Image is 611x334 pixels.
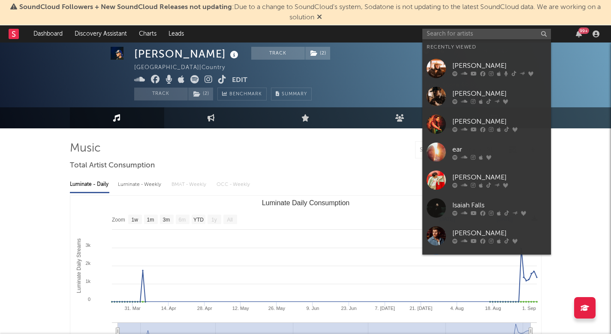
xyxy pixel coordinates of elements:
text: 9. Jun [306,306,319,311]
text: Zoom [112,217,125,223]
span: ( 2 ) [305,47,331,60]
div: Luminate - Daily [70,177,109,192]
button: Track [251,47,305,60]
span: Summary [282,92,307,97]
a: [PERSON_NAME] [422,166,551,194]
text: 12. May [232,306,249,311]
text: 3k [85,243,90,248]
div: Recently Viewed [427,42,547,52]
a: Benchmark [217,88,267,100]
text: All [227,217,232,223]
text: YTD [193,217,203,223]
div: ear [452,144,547,155]
button: 99+ [576,30,582,37]
text: 1k [85,279,90,284]
text: 18. Aug [485,306,501,311]
a: Charts [133,25,163,43]
text: 31. Mar [124,306,141,311]
input: Search for artists [422,29,551,39]
text: 1. Sep [522,306,536,311]
text: 23. Jun [341,306,356,311]
a: Discovery Assistant [69,25,133,43]
text: 26. May [268,306,285,311]
a: Dashboard [27,25,69,43]
text: 21. [DATE] [409,306,432,311]
text: 3m [163,217,170,223]
a: [PERSON_NAME] [422,82,551,110]
div: Luminate - Weekly [118,177,163,192]
span: : Due to a change to SoundCloud's system, Sodatone is not updating to the latest SoundCloud data.... [19,4,601,21]
span: Total Artist Consumption [70,161,155,171]
div: Isaiah Falls [452,200,547,210]
div: [PERSON_NAME] [452,228,547,238]
button: Summary [271,88,312,100]
a: [PERSON_NAME] [422,55,551,82]
div: [GEOGRAPHIC_DATA] | Country [134,63,235,73]
text: 6m [178,217,186,223]
a: [PERSON_NAME] [422,222,551,250]
input: Search by song name or URL [415,147,506,154]
span: Benchmark [229,89,262,100]
text: Luminate Daily Consumption [262,199,349,206]
div: [PERSON_NAME] [452,61,547,71]
text: 14. Apr [161,306,176,311]
a: The Beaches [422,250,551,278]
button: Track [134,88,188,100]
text: 1w [131,217,138,223]
text: 1y [211,217,217,223]
div: [PERSON_NAME] [452,116,547,127]
text: Luminate Daily Streams [75,238,81,293]
span: Dismiss [317,14,322,21]
a: [PERSON_NAME] [422,110,551,138]
button: (2) [305,47,330,60]
button: (2) [188,88,213,100]
span: SoundCloud Followers + New SoundCloud Releases not updating [19,4,232,11]
text: 2k [85,261,90,266]
div: [PERSON_NAME] [134,47,241,61]
div: 99 + [578,27,589,34]
text: 7. [DATE] [375,306,395,311]
div: [PERSON_NAME] [452,88,547,99]
text: 0 [87,297,90,302]
text: 1m [147,217,154,223]
a: Isaiah Falls [422,194,551,222]
text: 4. Aug [450,306,464,311]
a: Leads [163,25,190,43]
div: [PERSON_NAME] [452,172,547,182]
span: ( 2 ) [188,88,214,100]
text: 28. Apr [197,306,212,311]
a: ear [422,138,551,166]
button: Edit [232,75,247,86]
